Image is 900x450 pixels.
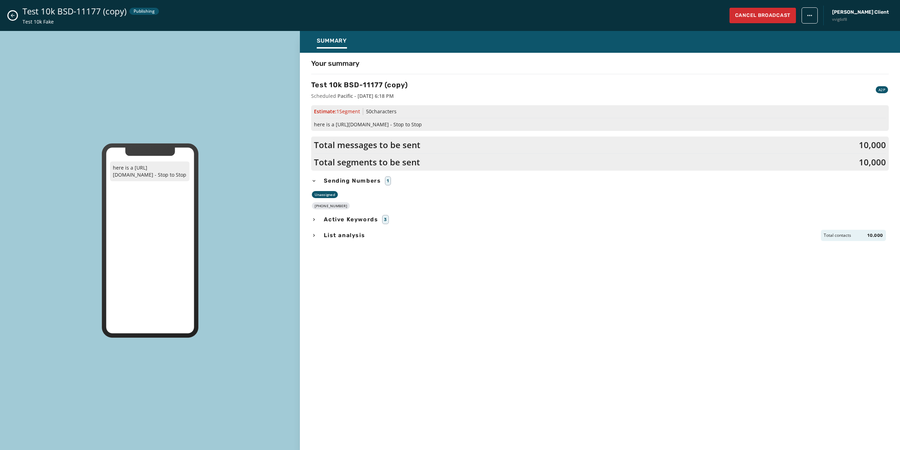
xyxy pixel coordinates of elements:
[876,86,888,93] div: A2P
[110,161,189,181] p: here is a [URL][DOMAIN_NAME] - Stop to Stop
[314,157,420,168] span: Total segments to be sent
[311,93,336,100] span: Scheduled
[859,157,886,168] span: 10,000
[385,176,391,185] div: 1
[311,58,359,68] h4: Your summary
[366,108,397,115] span: 50 characters
[322,231,366,240] span: List analysis
[336,108,360,115] span: 1 Segment
[735,12,790,19] span: Cancel Broadcast
[824,233,851,238] span: Total contacts
[322,215,379,224] span: Active Keywords
[867,233,883,238] span: 10,000
[312,202,350,209] div: [PHONE_NUMBER]
[312,191,338,198] div: Unassigned
[317,37,347,44] span: Summary
[314,139,420,151] span: Total messages to be sent
[311,80,408,90] h3: Test 10k BSD-11177 (copy)
[832,9,889,16] span: [PERSON_NAME] Client
[382,215,389,224] div: 3
[322,177,382,185] span: Sending Numbers
[22,18,159,25] span: Test 10k Fake
[832,17,889,23] span: vvig6sf8
[314,121,886,128] span: here is a [URL][DOMAIN_NAME] - Stop to Stop
[859,139,886,151] span: 10,000
[337,93,394,100] div: Pacific - [DATE] 6:18 PM
[314,108,360,115] span: Estimate:
[802,7,818,24] button: broadcast action menu
[134,8,155,14] span: Publishing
